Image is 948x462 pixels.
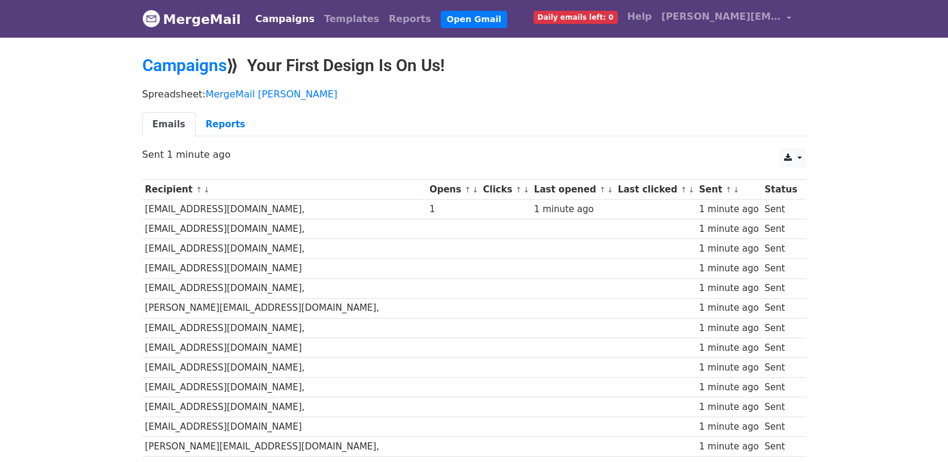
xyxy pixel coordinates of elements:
td: Sent [761,378,800,397]
td: Sent [761,298,800,318]
th: Clicks [480,180,531,200]
td: Sent [761,397,800,417]
td: Sent [761,259,800,279]
div: 1 minute ago [699,420,759,434]
td: Sent [761,338,800,357]
td: Sent [761,318,800,338]
a: ↓ [733,185,740,194]
a: Emails [142,112,196,137]
td: Sent [761,357,800,377]
div: 1 [429,203,477,216]
a: ↑ [464,185,471,194]
a: Reports [384,7,436,31]
a: Help [623,5,657,29]
div: 1 minute ago [699,301,759,315]
a: Daily emails left: 0 [529,5,623,29]
h2: ⟫ Your First Design Is On Us! [142,56,806,76]
div: 1 minute ago [534,203,612,216]
td: [EMAIL_ADDRESS][DOMAIN_NAME], [142,279,427,298]
td: [EMAIL_ADDRESS][DOMAIN_NAME], [142,318,427,338]
th: Last opened [531,180,615,200]
td: Sent [761,239,800,259]
a: ↑ [196,185,202,194]
td: [EMAIL_ADDRESS][DOMAIN_NAME], [142,219,427,239]
a: ↓ [523,185,530,194]
a: ↓ [607,185,614,194]
div: 1 minute ago [699,400,759,414]
div: 1 minute ago [699,341,759,355]
td: Sent [761,219,800,239]
div: 1 minute ago [699,361,759,375]
td: Sent [761,417,800,437]
td: [EMAIL_ADDRESS][DOMAIN_NAME], [142,200,427,219]
td: [PERSON_NAME][EMAIL_ADDRESS][DOMAIN_NAME], [142,437,427,457]
a: ↓ [472,185,478,194]
img: MergeMail logo [142,10,160,27]
a: MergeMail [PERSON_NAME] [206,88,337,100]
a: ↑ [599,185,606,194]
div: 1 minute ago [699,222,759,236]
td: [EMAIL_ADDRESS][DOMAIN_NAME], [142,239,427,259]
td: [EMAIL_ADDRESS][DOMAIN_NAME], [142,357,427,377]
span: [PERSON_NAME][EMAIL_ADDRESS][DOMAIN_NAME] [662,10,781,24]
div: 1 minute ago [699,242,759,256]
td: Sent [761,437,800,457]
td: [PERSON_NAME][EMAIL_ADDRESS][DOMAIN_NAME], [142,298,427,318]
a: ↑ [726,185,732,194]
a: ↑ [516,185,522,194]
a: Campaigns [142,56,227,75]
a: Reports [196,112,255,137]
div: 1 minute ago [699,282,759,295]
th: Sent [696,180,761,200]
a: ↑ [681,185,687,194]
td: Sent [761,279,800,298]
td: [EMAIL_ADDRESS][DOMAIN_NAME] [142,338,427,357]
a: Open Gmail [441,11,507,28]
div: 1 minute ago [699,322,759,335]
a: Templates [319,7,384,31]
td: [EMAIL_ADDRESS][DOMAIN_NAME], [142,397,427,417]
th: Last clicked [615,180,696,200]
td: [EMAIL_ADDRESS][DOMAIN_NAME] [142,417,427,437]
div: 1 minute ago [699,203,759,216]
div: 1 minute ago [699,262,759,276]
a: ↓ [203,185,210,194]
p: Sent 1 minute ago [142,148,806,161]
a: [PERSON_NAME][EMAIL_ADDRESS][DOMAIN_NAME] [657,5,797,33]
span: Daily emails left: 0 [534,11,618,24]
div: 1 minute ago [699,381,759,394]
div: 1 minute ago [699,440,759,454]
th: Opens [426,180,480,200]
p: Spreadsheet: [142,88,806,100]
th: Recipient [142,180,427,200]
th: Status [761,180,800,200]
td: [EMAIL_ADDRESS][DOMAIN_NAME], [142,378,427,397]
a: ↓ [688,185,694,194]
td: [EMAIL_ADDRESS][DOMAIN_NAME] [142,259,427,279]
a: MergeMail [142,7,241,32]
td: Sent [761,200,800,219]
a: Campaigns [251,7,319,31]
